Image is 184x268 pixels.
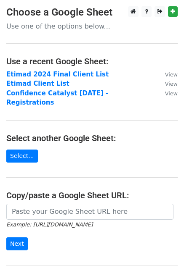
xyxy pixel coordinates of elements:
small: View [165,71,178,78]
input: Paste your Google Sheet URL here [6,204,173,220]
small: View [165,81,178,87]
a: Etimad Client List [6,80,69,87]
p: Use one of the options below... [6,22,178,31]
small: Example: [URL][DOMAIN_NAME] [6,221,93,228]
h3: Choose a Google Sheet [6,6,178,18]
a: View [157,89,178,97]
small: View [165,90,178,97]
h4: Select another Google Sheet: [6,133,178,143]
a: Confidence Catalyst [DATE] - Registrations [6,89,108,107]
a: Select... [6,150,38,163]
h4: Copy/paste a Google Sheet URL: [6,190,178,200]
a: Etimad 2024 Final Client List [6,71,109,78]
iframe: Chat Widget [142,228,184,268]
a: View [157,71,178,78]
h4: Use a recent Google Sheet: [6,56,178,66]
input: Next [6,237,28,250]
a: View [157,80,178,87]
